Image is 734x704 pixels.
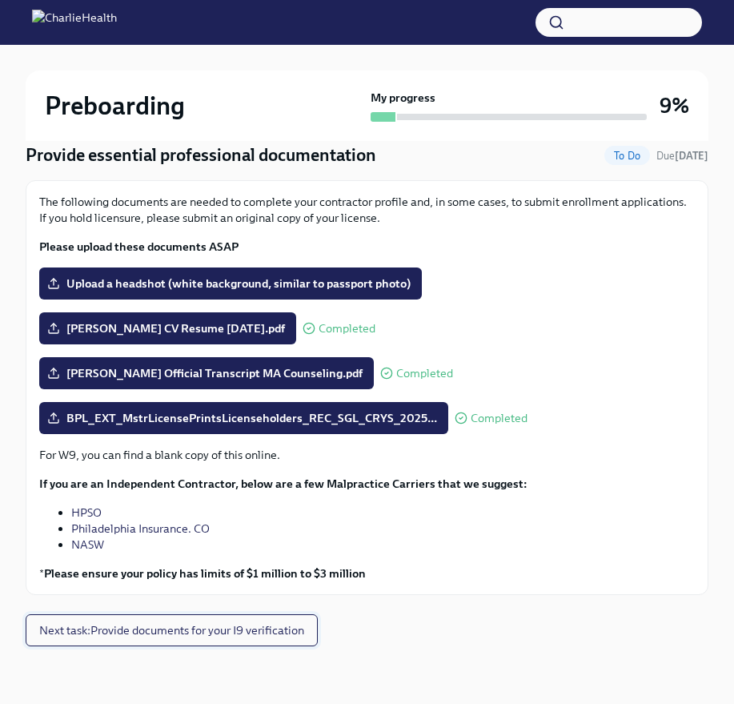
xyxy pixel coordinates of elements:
[71,521,210,536] a: Philadelphia Insurance. CO
[26,614,318,646] button: Next task:Provide documents for your I9 verification
[39,268,422,300] label: Upload a headshot (white background, similar to passport photo)
[39,194,695,226] p: The following documents are needed to complete your contractor profile and, in some cases, to sub...
[50,410,437,426] span: BPL_EXT_MstrLicensePrintsLicenseholders_REC_SGL_CRYS_2025...
[39,312,296,344] label: [PERSON_NAME] CV Resume [DATE].pdf
[71,537,104,552] a: NASW
[39,477,527,491] strong: If you are an Independent Contractor, below are a few Malpractice Carriers that we suggest:
[39,402,448,434] label: BPL_EXT_MstrLicensePrintsLicenseholders_REC_SGL_CRYS_2025...
[371,90,435,106] strong: My progress
[319,323,375,335] span: Completed
[396,368,453,380] span: Completed
[45,90,185,122] h2: Preboarding
[39,357,374,389] label: [PERSON_NAME] Official Transcript MA Counseling.pdf
[39,622,304,638] span: Next task : Provide documents for your I9 verification
[50,276,411,292] span: Upload a headshot (white background, similar to passport photo)
[39,239,239,254] strong: Please upload these documents ASAP
[50,320,285,336] span: [PERSON_NAME] CV Resume [DATE].pdf
[660,91,689,120] h3: 9%
[656,150,708,162] span: Due
[32,10,117,35] img: CharlieHealth
[39,447,695,463] p: For W9, you can find a blank copy of this online.
[26,143,376,167] h4: Provide essential professional documentation
[604,150,650,162] span: To Do
[675,150,708,162] strong: [DATE]
[471,412,527,424] span: Completed
[44,566,366,581] strong: Please ensure your policy has limits of $1 million to $3 million
[50,365,363,381] span: [PERSON_NAME] Official Transcript MA Counseling.pdf
[656,148,708,163] span: September 17th, 2025 09:00
[71,505,102,520] a: HPSO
